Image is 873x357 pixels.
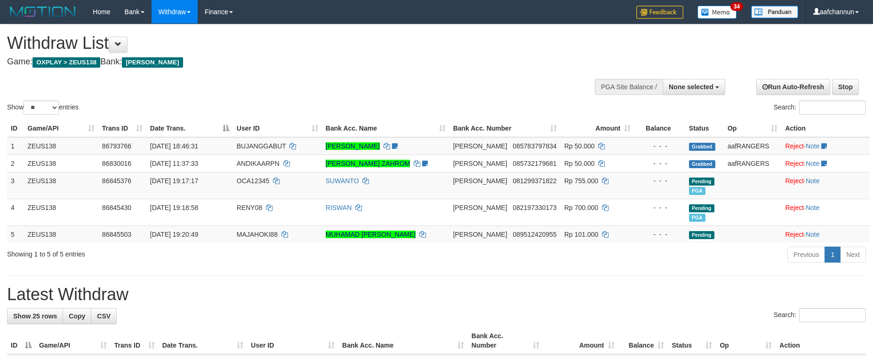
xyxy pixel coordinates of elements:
th: Trans ID: activate to sort column ascending [111,327,159,354]
span: CSV [97,312,111,320]
span: [PERSON_NAME] [122,57,183,68]
a: Next [840,247,866,263]
td: 3 [7,172,24,199]
th: Op: activate to sort column ascending [716,327,776,354]
th: Status: activate to sort column ascending [668,327,716,354]
th: Balance [634,120,685,137]
a: RISWAN [326,204,352,211]
th: Bank Acc. Number: activate to sort column ascending [449,120,561,137]
a: Note [806,160,820,167]
th: Date Trans.: activate to sort column descending [146,120,233,137]
td: · [781,225,870,243]
td: · [781,199,870,225]
td: · [781,172,870,199]
img: Button%20Memo.svg [697,6,737,19]
span: [PERSON_NAME] [453,160,507,167]
span: Rp 700.000 [564,204,598,211]
th: Game/API: activate to sort column ascending [24,120,98,137]
span: 86830016 [102,160,131,167]
h4: Game: Bank: [7,57,573,67]
th: Op: activate to sort column ascending [724,120,781,137]
a: Reject [785,142,804,150]
th: Bank Acc. Number: activate to sort column ascending [468,327,543,354]
span: [PERSON_NAME] [453,231,507,238]
span: [PERSON_NAME] [453,177,507,185]
div: - - - [638,159,681,168]
th: Amount: activate to sort column ascending [561,120,634,137]
span: 86845503 [102,231,131,238]
span: RENY08 [237,204,262,211]
span: [DATE] 19:18:58 [150,204,198,211]
span: Pending [689,204,714,212]
a: [PERSON_NAME] ZAHROM [326,160,410,167]
a: Stop [832,79,859,95]
th: Date Trans.: activate to sort column ascending [159,327,248,354]
button: None selected [663,79,725,95]
select: Showentries [24,101,59,115]
span: ANDIKAARPN [237,160,280,167]
a: Reject [785,177,804,185]
span: [DATE] 11:37:33 [150,160,198,167]
span: Rp 50.000 [564,160,595,167]
th: Game/API: activate to sort column ascending [35,327,111,354]
span: 34 [730,2,743,11]
a: Reject [785,204,804,211]
td: aafRANGERS [724,155,781,172]
img: panduan.png [751,6,798,18]
a: Reject [785,160,804,167]
span: Marked by aafRornrotha [689,187,705,195]
span: Copy 081299371822 to clipboard [513,177,556,185]
th: ID [7,120,24,137]
a: [PERSON_NAME] [326,142,380,150]
span: None selected [669,83,713,91]
a: SUWANTO [326,177,359,185]
a: MUHAMAD [PERSON_NAME] [326,231,416,238]
td: 5 [7,225,24,243]
div: - - - [638,176,681,186]
span: Copy 082197330173 to clipboard [513,204,556,211]
span: Marked by aafRornrotha [689,214,705,222]
span: [DATE] 19:20:49 [150,231,198,238]
a: Note [806,142,820,150]
span: OCA12345 [237,177,269,185]
label: Search: [774,101,866,115]
div: - - - [638,230,681,239]
th: Amount: activate to sort column ascending [543,327,618,354]
a: Reject [785,231,804,238]
td: 2 [7,155,24,172]
span: Grabbed [689,143,715,151]
a: Show 25 rows [7,308,63,324]
td: ZEUS138 [24,172,98,199]
span: MAJAHOKI88 [237,231,278,238]
label: Show entries [7,101,79,115]
td: aafRANGERS [724,137,781,155]
div: Showing 1 to 5 of 5 entries [7,246,357,259]
td: ZEUS138 [24,155,98,172]
th: Bank Acc. Name: activate to sort column ascending [338,327,468,354]
span: OXPLAY > ZEUS138 [32,57,100,68]
label: Search: [774,308,866,322]
input: Search: [799,308,866,322]
a: Note [806,231,820,238]
td: · [781,155,870,172]
span: Copy 089512420955 to clipboard [513,231,556,238]
td: ZEUS138 [24,225,98,243]
div: - - - [638,203,681,212]
a: CSV [91,308,117,324]
span: [PERSON_NAME] [453,204,507,211]
span: Grabbed [689,160,715,168]
a: Previous [787,247,825,263]
td: 1 [7,137,24,155]
span: Rp 101.000 [564,231,598,238]
td: ZEUS138 [24,199,98,225]
span: Copy 085732179681 to clipboard [513,160,556,167]
span: [DATE] 18:46:31 [150,142,198,150]
h1: Latest Withdraw [7,285,866,304]
a: Note [806,177,820,185]
td: · [781,137,870,155]
span: [PERSON_NAME] [453,142,507,150]
th: Status [685,120,724,137]
th: Balance: activate to sort column ascending [618,327,668,354]
a: 1 [825,247,841,263]
th: Trans ID: activate to sort column ascending [98,120,146,137]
